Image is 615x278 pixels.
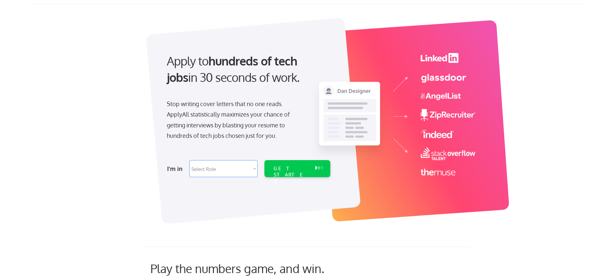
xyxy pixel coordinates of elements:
strong: hundreds of tech jobs [167,53,300,84]
div: GET STARTED [274,165,309,184]
div: Stop writing cover letters that no one reads. ApplyAll statistically maximizes your chance of get... [167,99,301,141]
div: Play the numbers game, and win. [150,261,354,275]
div: I'm in [167,163,185,174]
div: Apply to in 30 seconds of work. [167,53,328,86]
